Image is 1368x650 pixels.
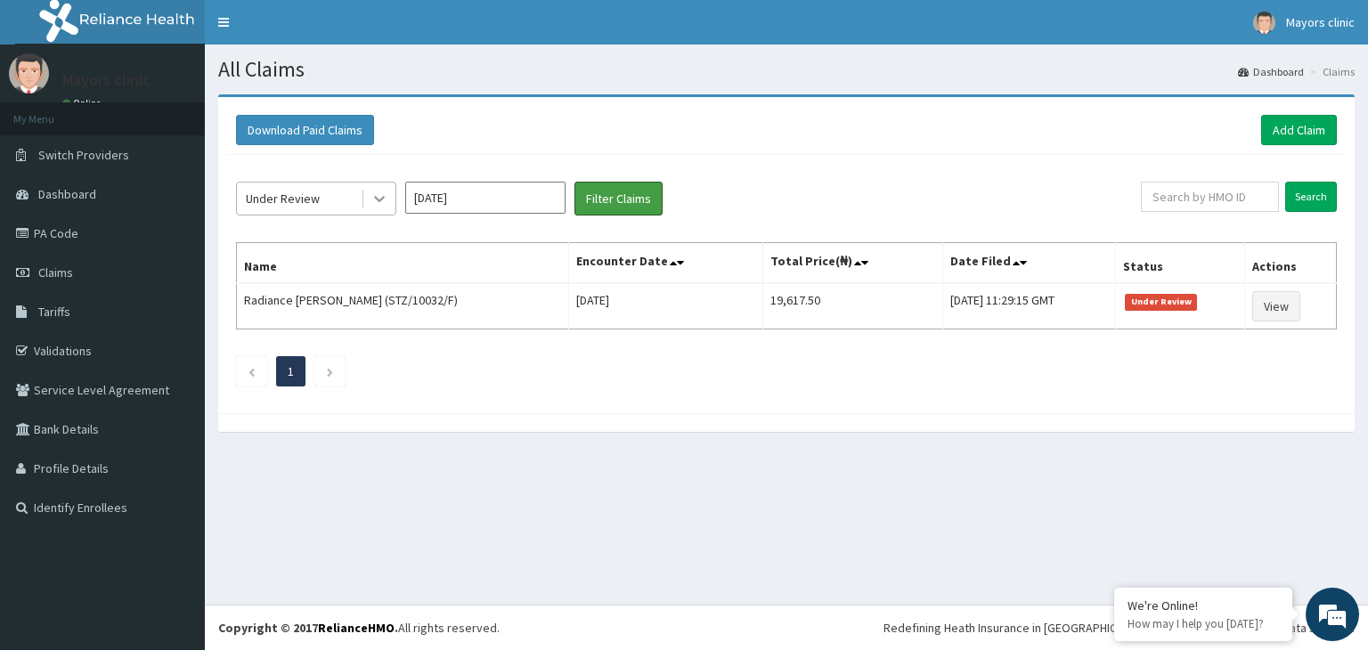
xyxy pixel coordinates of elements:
a: Page 1 is your current page [288,363,294,379]
th: Date Filed [942,243,1116,284]
input: Search [1285,182,1337,212]
p: How may I help you today? [1128,616,1279,631]
div: Chat with us now [93,100,299,123]
a: Next page [326,363,334,379]
a: Dashboard [1238,64,1304,79]
span: Under Review [1125,294,1197,310]
a: RelianceHMO [318,620,395,636]
textarea: Type your message and hit 'Enter' [9,449,339,511]
strong: Copyright © 2017 . [218,620,398,636]
div: Redefining Heath Insurance in [GEOGRAPHIC_DATA] using Telemedicine and Data Science! [883,619,1355,637]
th: Encounter Date [569,243,763,284]
a: Online [62,97,105,110]
div: Minimize live chat window [292,9,335,52]
footer: All rights reserved. [205,605,1368,650]
span: Dashboard [38,186,96,202]
div: We're Online! [1128,597,1279,613]
th: Actions [1244,243,1336,284]
td: 19,617.50 [762,283,942,329]
td: Radiance [PERSON_NAME] (STZ/10032/F) [237,283,569,329]
li: Claims [1306,64,1355,79]
a: Previous page [248,363,256,379]
td: [DATE] [569,283,763,329]
h1: All Claims [218,58,1355,81]
img: User Image [1253,12,1275,34]
p: Mayors clinic [62,72,151,88]
span: Mayors clinic [1286,14,1355,30]
div: Under Review [246,190,320,207]
img: User Image [9,53,49,93]
button: Filter Claims [574,182,663,215]
a: View [1252,291,1300,321]
input: Search by HMO ID [1141,182,1279,212]
th: Name [237,243,569,284]
td: [DATE] 11:29:15 GMT [942,283,1116,329]
span: Claims [38,264,73,280]
input: Select Month and Year [405,182,566,214]
th: Status [1116,243,1245,284]
span: We're online! [103,206,246,386]
a: Add Claim [1261,115,1337,145]
img: d_794563401_company_1708531726252_794563401 [33,89,72,134]
th: Total Price(₦) [762,243,942,284]
span: Tariffs [38,304,70,320]
span: Switch Providers [38,147,129,163]
button: Download Paid Claims [236,115,374,145]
